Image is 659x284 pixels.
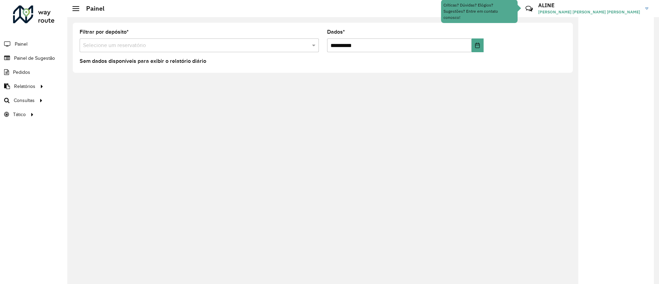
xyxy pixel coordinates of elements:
[13,70,30,75] font: Pedidos
[538,2,555,9] font: ALINE
[80,58,206,64] font: Sem dados disponíveis para exibir o relatório diário
[80,29,127,35] font: Filtrar por depósito
[13,112,26,117] font: Tático
[538,9,640,14] font: [PERSON_NAME] [PERSON_NAME] [PERSON_NAME]
[472,38,484,52] button: Escolha a data
[14,84,35,89] font: Relatórios
[15,42,27,47] font: Painel
[522,1,536,16] a: Contato Rápido
[14,56,55,61] font: Painel de Sugestão
[86,4,104,12] font: Painel
[327,29,343,35] font: Dados
[14,98,35,103] font: Consultas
